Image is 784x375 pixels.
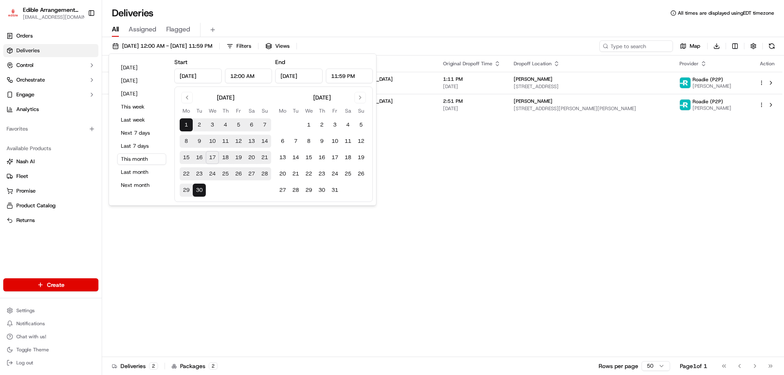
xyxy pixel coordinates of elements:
button: 7 [258,118,271,131]
button: 23 [193,167,206,180]
span: Nash AI [16,158,35,165]
button: Views [262,40,293,52]
th: Monday [180,107,193,115]
button: Edible Arrangements - Florence, SCEdible Arrangements - [GEOGRAPHIC_DATA], [GEOGRAPHIC_DATA][EMAI... [3,3,85,23]
button: 4 [219,118,232,131]
button: 3 [328,118,341,131]
button: 7 [289,135,302,148]
button: Orchestrate [3,73,98,87]
button: 13 [245,135,258,148]
img: roadie-logo-v2.jpg [680,100,690,110]
button: 23 [315,167,328,180]
button: 12 [232,135,245,148]
input: Type to search [599,40,673,52]
span: Orchestrate [16,76,45,84]
button: 22 [180,167,193,180]
div: Available Products [3,142,98,155]
input: Date [174,69,222,83]
button: 12 [354,135,367,148]
span: Pylon [81,138,99,144]
button: 21 [289,167,302,180]
button: Returns [3,214,98,227]
a: 💻API Documentation [66,115,134,130]
button: 27 [245,167,258,180]
button: 10 [206,135,219,148]
span: [PERSON_NAME] [693,83,731,89]
button: 30 [315,184,328,197]
span: Map [690,42,700,50]
h1: Deliveries [112,7,154,20]
p: Rows per page [599,362,638,370]
button: 30 [193,184,206,197]
button: Control [3,59,98,72]
th: Tuesday [193,107,206,115]
span: [PERSON_NAME] [514,98,552,104]
button: 24 [206,167,219,180]
span: Roadie (P2P) [693,98,723,105]
span: All times are displayed using EDT timezone [678,10,774,16]
div: We're available if you need us! [28,86,103,93]
button: 11 [341,135,354,148]
a: Returns [7,217,95,224]
button: 4 [341,118,354,131]
span: Edible Arrangements - [GEOGRAPHIC_DATA], [GEOGRAPHIC_DATA] [23,6,80,14]
button: [DATE] 12:00 AM - [DATE] 11:59 PM [109,40,216,52]
div: Action [759,60,776,67]
button: 26 [354,167,367,180]
th: Wednesday [206,107,219,115]
span: Toggle Theme [16,346,49,353]
div: [DATE] [313,93,331,102]
a: Deliveries [3,44,98,57]
span: [DATE] 12:00 AM - [DATE] 11:59 PM [122,42,212,50]
span: [PERSON_NAME] [514,76,552,82]
div: Page 1 of 1 [680,362,707,370]
span: Provider [679,60,699,67]
div: [DATE] [217,93,234,102]
button: 26 [232,167,245,180]
input: Got a question? Start typing here... [21,53,147,61]
p: Welcome 👋 [8,33,149,46]
span: Log out [16,359,33,366]
button: 2 [315,118,328,131]
button: 1 [302,118,315,131]
span: Deliveries [16,47,40,54]
span: Dropoff Location [514,60,552,67]
label: Start [174,58,187,66]
button: 21 [258,151,271,164]
button: 1 [180,118,193,131]
a: Promise [7,187,95,195]
button: 2 [193,118,206,131]
button: Engage [3,88,98,101]
button: Settings [3,305,98,316]
span: Fleet [16,173,28,180]
input: Time [326,69,373,83]
button: 15 [302,151,315,164]
button: Log out [3,357,98,368]
input: Time [225,69,272,83]
span: Engage [16,91,34,98]
th: Friday [232,107,245,115]
button: Next 7 days [117,127,166,139]
div: Packages [171,362,218,370]
img: 1736555255976-a54dd68f-1ca7-489b-9aae-adbdc363a1c4 [8,78,23,93]
button: [DATE] [117,88,166,100]
div: 📗 [8,119,15,126]
span: Original Dropoff Time [443,60,492,67]
button: Last week [117,114,166,126]
a: 📗Knowledge Base [5,115,66,130]
button: 31 [328,184,341,197]
button: 19 [354,151,367,164]
button: [DATE] [117,62,166,73]
span: Create [47,281,65,289]
button: 28 [289,184,302,197]
th: Monday [276,107,289,115]
button: Go to next month [354,92,366,103]
a: Analytics [3,103,98,116]
div: Favorites [3,122,98,135]
span: [STREET_ADDRESS][PERSON_NAME][PERSON_NAME] [514,105,666,112]
span: Views [275,42,290,50]
span: Analytics [16,106,39,113]
img: roadie-logo-v2.jpg [680,78,690,88]
button: 10 [328,135,341,148]
button: 20 [276,167,289,180]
